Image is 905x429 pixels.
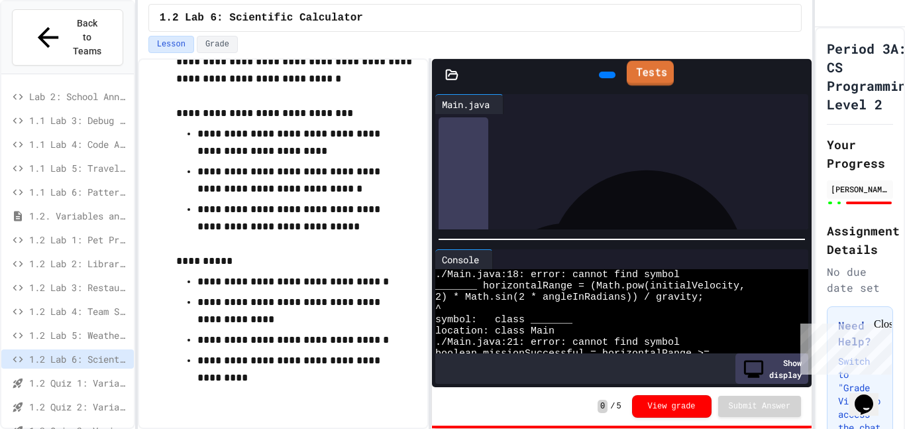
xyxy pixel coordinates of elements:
iframe: chat widget [795,318,892,375]
span: boolean missionSuccessful = horizontalRange >= _____ [435,348,745,359]
span: 1.2 Lab 3: Restaurant Order System [29,280,129,294]
span: ./Main.java:21: error: cannot find symbol [435,337,680,348]
span: ^ [435,303,441,314]
span: 1.1 Lab 4: Code Assembly Challenge [29,137,129,151]
span: 1.2 Lab 2: Library Card Creator [29,257,129,271]
button: Submit Answer [718,396,802,417]
div: Show display [735,353,808,384]
span: 1.2. Variables and Data Types [29,209,129,223]
span: Lab 2: School Announcements [29,90,129,103]
span: 1.2 Lab 6: Scientific Calculator [160,10,363,26]
button: Back to Teams [12,9,123,66]
span: 1.1 Lab 3: Debug Assembly [29,113,129,127]
span: 5 [616,401,621,412]
div: Main.java [435,97,496,111]
span: 1.1 Lab 6: Pattern Detective [29,185,129,199]
iframe: chat widget [849,376,892,416]
span: 1.1 Lab 5: Travel Route Debugger [29,161,129,175]
span: symbol: class _______ [435,314,572,326]
div: [PERSON_NAME] [831,183,889,195]
span: 0 [598,400,608,413]
span: 1.2 Lab 1: Pet Profile Fix [29,233,129,247]
h2: Assignment Details [827,221,893,259]
span: 1.2 Quiz 1: Variables and Data Types [29,376,129,390]
span: / [610,401,615,412]
div: Main.java [435,94,504,114]
div: Chat with us now!Close [5,5,91,84]
span: 2) * Math.sin(2 * angleInRadians)) / gravity; [435,292,704,303]
span: 1.2 Lab 5: Weather Station Debugger [29,328,129,342]
button: Lesson [148,36,194,53]
a: Tests [627,61,674,86]
span: _______ horizontalRange = (Math.pow(initialVelocity, [435,280,745,292]
h2: Your Progress [827,135,893,172]
h3: Need Help? [838,318,882,349]
span: Submit Answer [729,401,791,412]
div: No due date set [827,264,893,296]
div: Console [435,253,486,267]
span: ./Main.java:18: error: cannot find symbol [435,269,680,280]
span: Back to Teams [72,17,103,58]
button: Grade [197,36,238,53]
div: Console [435,249,493,269]
span: 1.2 Lab 4: Team Stats Calculator [29,304,129,318]
button: View grade [632,395,712,418]
span: 1.2 Lab 6: Scientific Calculator [29,352,129,366]
span: 1.2 Quiz 2: Variables and Data Types [29,400,129,414]
span: location: class Main [435,326,555,337]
